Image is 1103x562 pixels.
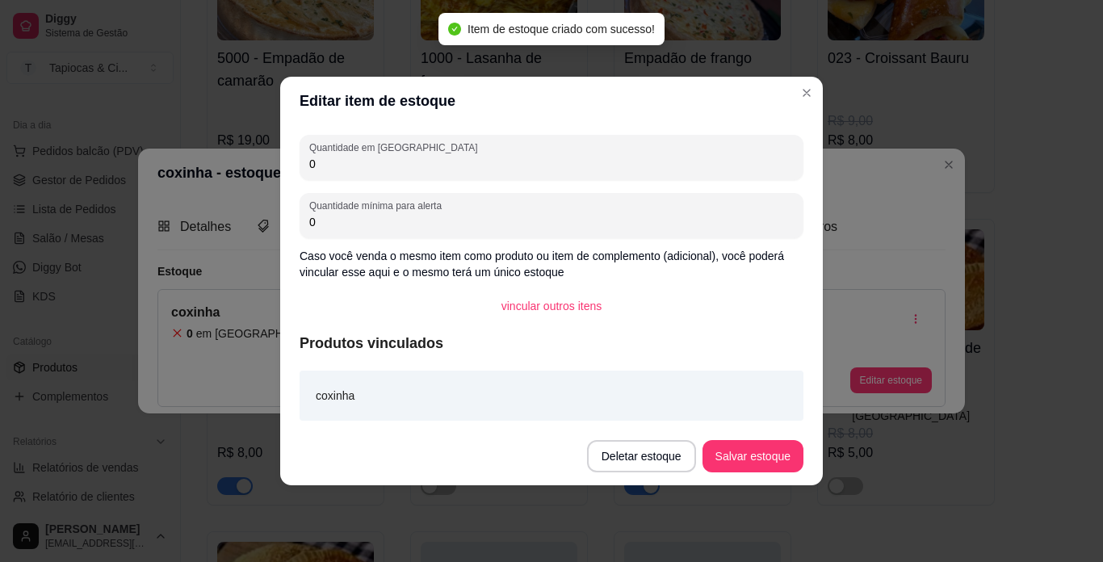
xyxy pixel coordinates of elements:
[316,387,354,405] article: coxinha
[489,290,615,322] button: vincular outros itens
[587,440,696,472] button: Deletar estoque
[280,77,823,125] header: Editar item de estoque
[702,440,803,472] button: Salvar estoque
[300,248,803,280] p: Caso você venda o mesmo item como produto ou item de complemento (adicional), você poderá vincula...
[309,214,794,230] input: Quantidade mínima para alerta
[300,332,803,354] article: Produtos vinculados
[309,199,447,212] label: Quantidade mínima para alerta
[794,80,820,106] button: Close
[309,156,794,172] input: Quantidade em estoque
[309,140,483,154] label: Quantidade em [GEOGRAPHIC_DATA]
[448,23,461,36] span: check-circle
[468,23,655,36] span: Item de estoque criado com sucesso!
